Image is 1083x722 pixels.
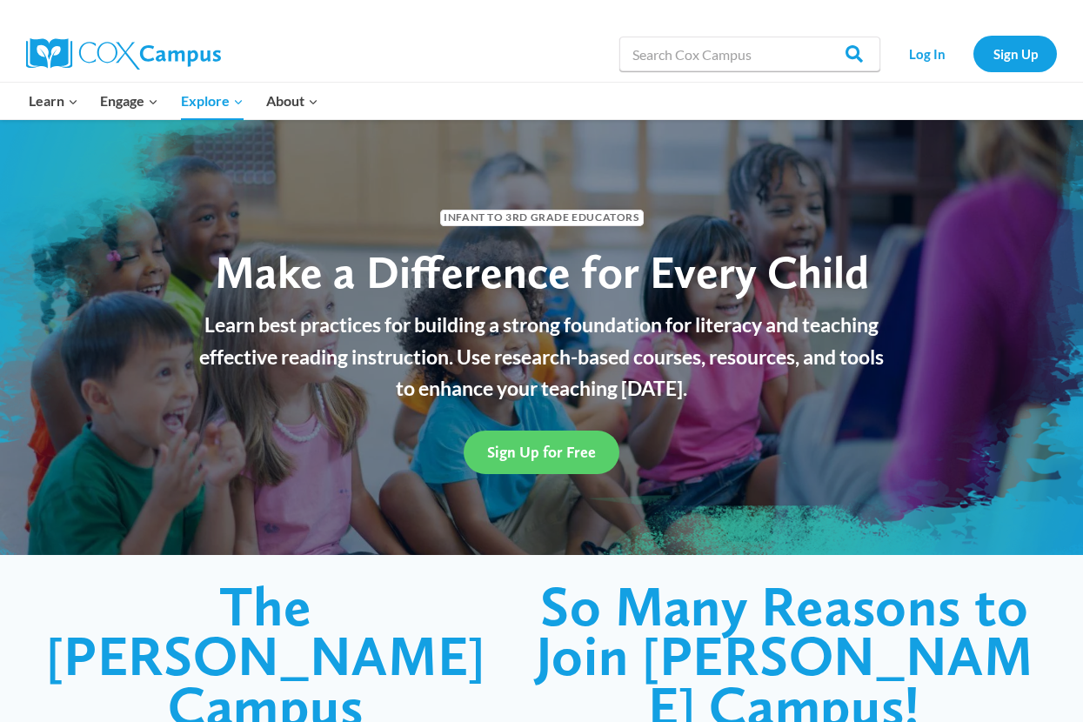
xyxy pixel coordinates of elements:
span: Learn [29,90,78,112]
span: Sign Up for Free [487,443,596,461]
a: Sign Up for Free [464,431,619,473]
span: Engage [100,90,158,112]
nav: Primary Navigation [17,83,329,119]
span: Make a Difference for Every Child [215,244,869,299]
span: Explore [181,90,244,112]
span: About [266,90,318,112]
nav: Secondary Navigation [889,36,1057,71]
span: Infant to 3rd Grade Educators [440,210,644,226]
a: Sign Up [973,36,1057,71]
input: Search Cox Campus [619,37,880,71]
img: Cox Campus [26,38,221,70]
p: Learn best practices for building a strong foundation for literacy and teaching effective reading... [190,309,894,404]
a: Log In [889,36,965,71]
